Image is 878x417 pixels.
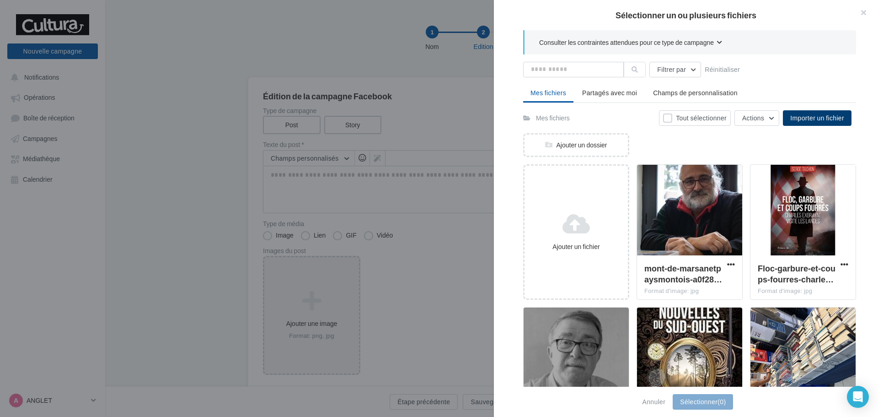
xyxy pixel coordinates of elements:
button: Annuler [639,396,669,407]
button: Importer un fichier [783,110,851,126]
div: Open Intercom Messenger [847,386,869,408]
span: (0) [717,398,726,406]
button: Réinitialiser [701,64,744,75]
span: Floc-garbure-et-coups-fourres-charles-exbrayat-visite-les [758,263,835,284]
button: Tout sélectionner [659,110,731,126]
span: mont-de-marsanetpaysmontois-a0f28d2958a14d7996f4c7281cbf7689-160944-ph0 [644,263,722,284]
button: Filtrer par [649,62,701,77]
div: Ajouter un dossier [525,141,628,150]
button: Consulter les contraintes attendues pour ce type de campagne [539,38,722,49]
div: Format d'image: jpg [644,287,735,295]
span: Consulter les contraintes attendues pour ce type de campagne [539,38,714,47]
div: Mes fichiers [536,114,570,123]
h2: Sélectionner un ou plusieurs fichiers [509,11,863,19]
button: Actions [734,110,779,126]
span: Partagés avec moi [582,89,637,97]
span: Actions [742,114,764,122]
span: Mes fichiers [530,89,566,97]
div: Ajouter un fichier [528,242,624,251]
button: Sélectionner(0) [673,394,733,410]
span: Champs de personnalisation [653,89,738,97]
span: Importer un fichier [790,114,844,122]
div: Format d'image: jpg [758,287,848,295]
